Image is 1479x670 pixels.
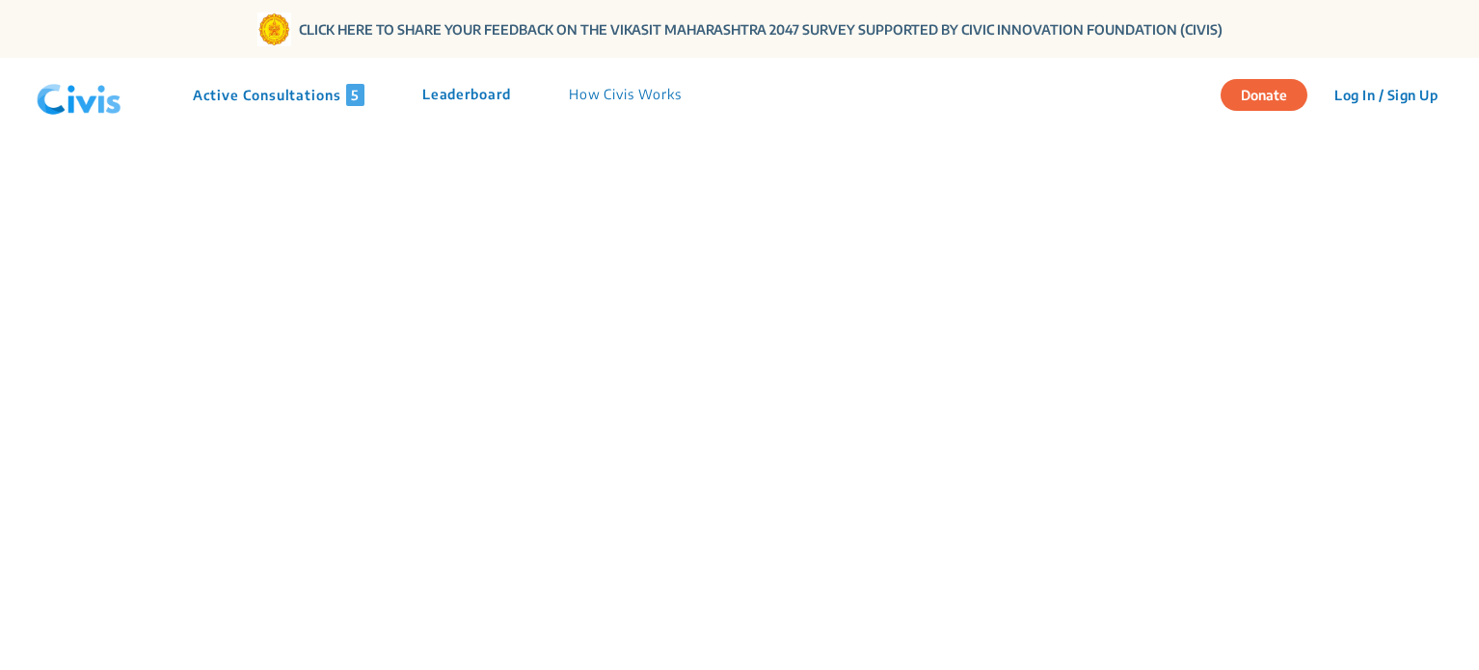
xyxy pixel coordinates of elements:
[422,84,511,106] p: Leaderboard
[1221,79,1307,111] button: Donate
[193,84,364,106] p: Active Consultations
[299,19,1223,40] a: CLICK HERE TO SHARE YOUR FEEDBACK ON THE VIKASIT MAHARASHTRA 2047 SURVEY SUPPORTED BY CIVIC INNOV...
[257,13,291,46] img: Gom Logo
[569,84,682,106] p: How Civis Works
[346,84,364,106] span: 5
[1221,84,1322,103] a: Donate
[1322,80,1450,110] button: Log In / Sign Up
[29,67,129,124] img: navlogo.png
